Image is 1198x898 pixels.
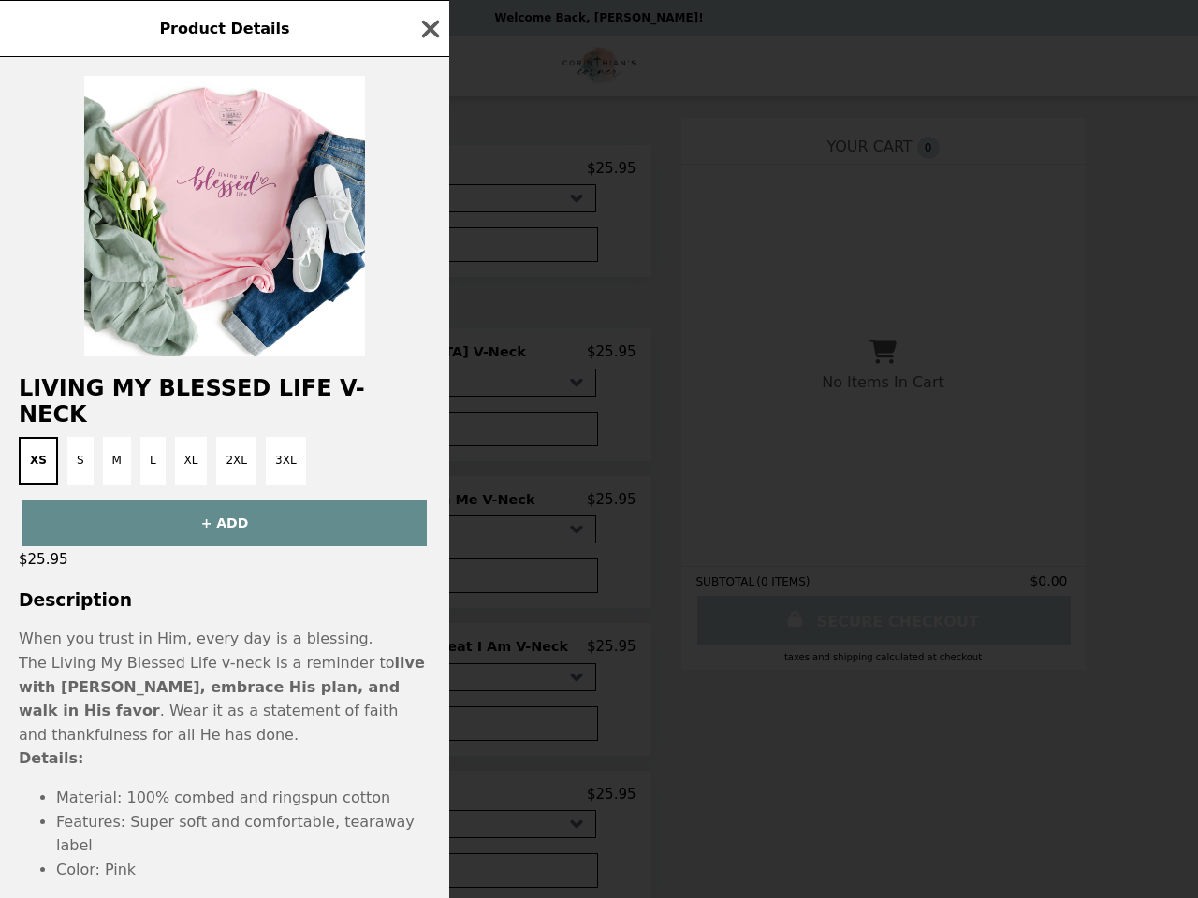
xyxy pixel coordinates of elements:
[19,651,431,746] p: The Living My Blessed Life v-neck is a reminder to . Wear it as a statement of faith and thankful...
[140,437,166,485] button: L
[56,858,431,882] li: Color: Pink
[103,437,131,485] button: M
[19,654,425,719] strong: live with [PERSON_NAME], embrace His plan, and walk in His favor
[84,76,365,356] img: XS
[216,437,256,485] button: 2XL
[19,627,431,651] p: When you trust in Him, every day is a blessing.
[175,437,208,485] button: XL
[19,437,58,485] button: XS
[22,500,427,546] button: + ADD
[266,437,306,485] button: 3XL
[19,749,83,767] strong: Details:
[67,437,94,485] button: S
[56,810,431,858] li: Features: Super soft and comfortable, tearaway label
[56,786,431,810] li: Material: 100% combed and ringspun cotton
[159,20,289,37] span: Product Details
